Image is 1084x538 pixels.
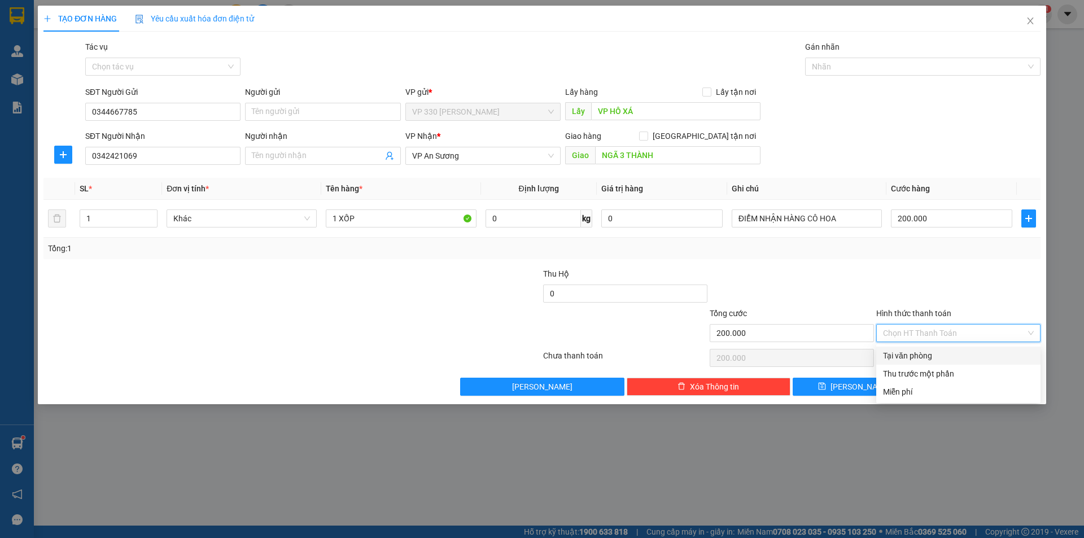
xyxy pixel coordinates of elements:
[727,178,886,200] th: Ghi chú
[542,349,709,369] div: Chưa thanh toán
[831,380,891,393] span: [PERSON_NAME]
[167,184,209,193] span: Đơn vị tính
[80,184,89,193] span: SL
[412,103,554,120] span: VP 330 Lê Duẫn
[412,147,554,164] span: VP An Sương
[601,184,643,193] span: Giá trị hàng
[677,382,685,391] span: delete
[876,309,951,318] label: Hình thức thanh toán
[732,209,882,228] input: Ghi Chú
[690,380,739,393] span: Xóa Thông tin
[595,146,760,164] input: Dọc đường
[385,151,394,160] span: user-add
[627,378,791,396] button: deleteXóa Thông tin
[48,242,418,255] div: Tổng: 1
[85,42,108,51] label: Tác vụ
[405,132,437,141] span: VP Nhận
[43,14,117,23] span: TẠO ĐƠN HÀNG
[883,368,1034,380] div: Thu trước một phần
[565,88,598,97] span: Lấy hàng
[245,86,400,98] div: Người gửi
[805,42,840,51] label: Gán nhãn
[710,309,747,318] span: Tổng cước
[135,14,254,23] span: Yêu cầu xuất hóa đơn điện tử
[326,184,362,193] span: Tên hàng
[173,210,310,227] span: Khác
[1015,6,1046,37] button: Close
[543,269,569,278] span: Thu Hộ
[601,209,723,228] input: 0
[245,130,400,142] div: Người nhận
[565,102,591,120] span: Lấy
[883,349,1034,362] div: Tại văn phòng
[405,86,561,98] div: VP gửi
[48,209,66,228] button: delete
[512,380,572,393] span: [PERSON_NAME]
[135,15,144,24] img: icon
[519,184,559,193] span: Định lượng
[891,184,930,193] span: Cước hàng
[793,378,915,396] button: save[PERSON_NAME]
[711,86,760,98] span: Lấy tận nơi
[55,150,72,159] span: plus
[1026,16,1035,25] span: close
[565,132,601,141] span: Giao hàng
[581,209,592,228] span: kg
[1021,209,1036,228] button: plus
[565,146,595,164] span: Giao
[43,15,51,23] span: plus
[648,130,760,142] span: [GEOGRAPHIC_DATA] tận nơi
[460,378,624,396] button: [PERSON_NAME]
[85,130,241,142] div: SĐT Người Nhận
[883,386,1034,398] div: Miễn phí
[85,86,241,98] div: SĐT Người Gửi
[591,102,760,120] input: Dọc đường
[1022,214,1035,223] span: plus
[326,209,476,228] input: VD: Bàn, Ghế
[818,382,826,391] span: save
[54,146,72,164] button: plus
